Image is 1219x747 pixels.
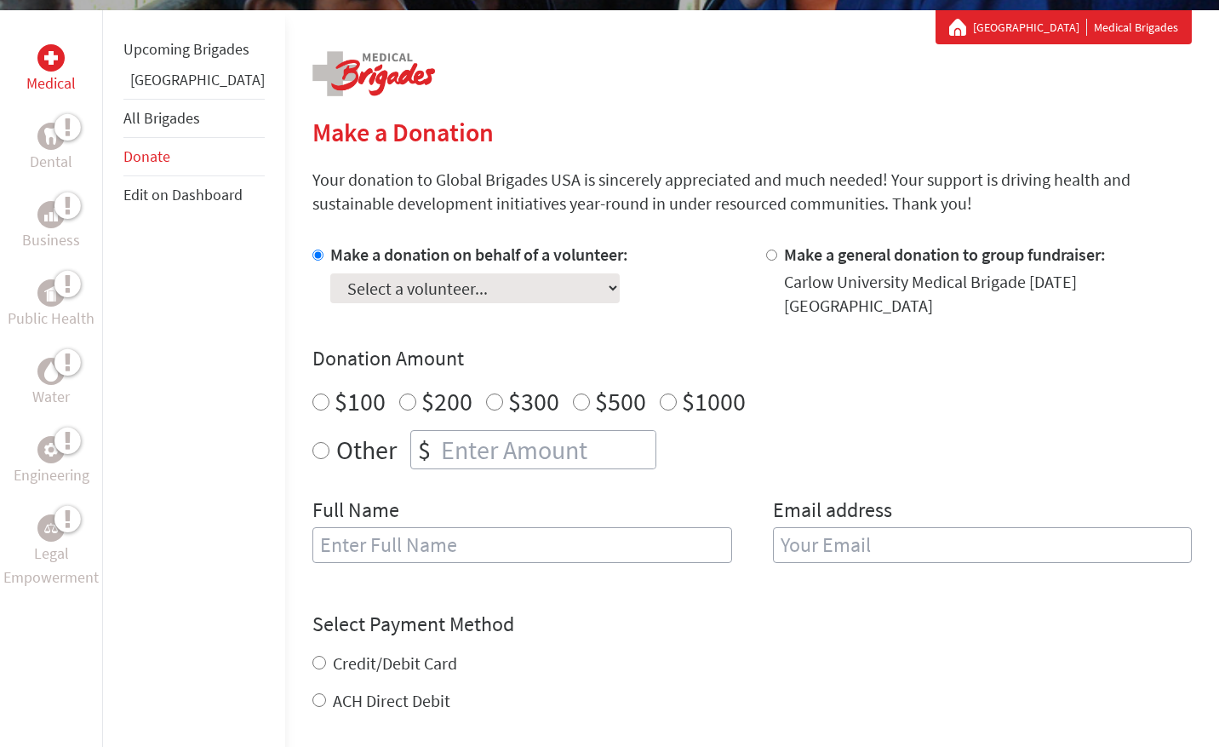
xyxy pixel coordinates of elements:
[784,244,1106,265] label: Make a general donation to group fundraiser:
[773,497,892,527] label: Email address
[333,652,457,674] label: Credit/Debit Card
[949,19,1178,36] div: Medical Brigades
[44,523,58,533] img: Legal Empowerment
[32,358,70,409] a: WaterWater
[32,385,70,409] p: Water
[312,51,435,96] img: logo-medical.png
[44,443,58,457] img: Engineering
[784,270,1193,318] div: Carlow University Medical Brigade [DATE] [GEOGRAPHIC_DATA]
[312,345,1192,372] h4: Donation Amount
[421,385,472,417] label: $200
[44,208,58,221] img: Business
[37,44,65,72] div: Medical
[123,108,200,128] a: All Brigades
[336,430,397,469] label: Other
[123,31,265,68] li: Upcoming Brigades
[312,611,1192,638] h4: Select Payment Method
[37,436,65,463] div: Engineering
[37,358,65,385] div: Water
[44,128,58,144] img: Dental
[123,147,170,166] a: Donate
[335,385,386,417] label: $100
[26,44,76,95] a: MedicalMedical
[37,514,65,542] div: Legal Empowerment
[22,201,80,252] a: BusinessBusiness
[682,385,746,417] label: $1000
[30,123,72,174] a: DentalDental
[3,514,99,589] a: Legal EmpowermentLegal Empowerment
[8,279,94,330] a: Public HealthPublic Health
[8,307,94,330] p: Public Health
[330,244,628,265] label: Make a donation on behalf of a volunteer:
[37,279,65,307] div: Public Health
[3,542,99,589] p: Legal Empowerment
[123,99,265,138] li: All Brigades
[22,228,80,252] p: Business
[333,690,450,711] label: ACH Direct Debit
[411,431,438,468] div: $
[312,168,1192,215] p: Your donation to Global Brigades USA is sincerely appreciated and much needed! Your support is dr...
[312,527,732,563] input: Enter Full Name
[123,176,265,214] li: Edit on Dashboard
[44,361,58,381] img: Water
[26,72,76,95] p: Medical
[312,117,1192,147] h2: Make a Donation
[130,70,265,89] a: [GEOGRAPHIC_DATA]
[14,463,89,487] p: Engineering
[123,39,249,59] a: Upcoming Brigades
[123,68,265,99] li: Belize
[312,497,399,527] label: Full Name
[44,51,58,65] img: Medical
[595,385,646,417] label: $500
[123,185,243,204] a: Edit on Dashboard
[30,150,72,174] p: Dental
[973,19,1087,36] a: [GEOGRAPHIC_DATA]
[123,138,265,176] li: Donate
[37,123,65,150] div: Dental
[37,201,65,228] div: Business
[773,527,1193,563] input: Your Email
[44,284,58,302] img: Public Health
[14,436,89,487] a: EngineeringEngineering
[438,431,655,468] input: Enter Amount
[508,385,559,417] label: $300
